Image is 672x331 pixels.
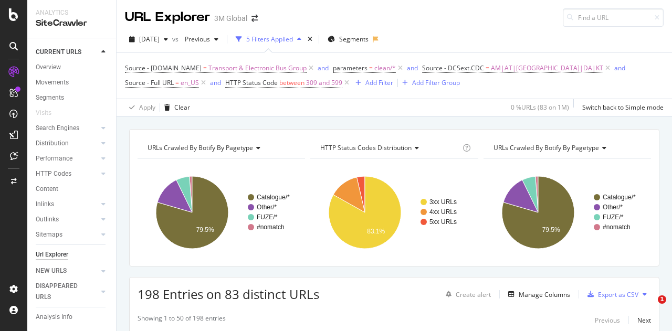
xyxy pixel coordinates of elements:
[36,62,61,73] div: Overview
[583,286,638,303] button: Export as CSV
[429,218,457,226] text: 5xx URLs
[369,63,373,72] span: =
[36,77,69,88] div: Movements
[125,31,172,48] button: [DATE]
[398,77,460,89] button: Add Filter Group
[125,63,202,72] span: Source - [DOMAIN_NAME]
[407,63,418,72] div: and
[145,140,296,156] h4: URLs Crawled By Botify By pagetype
[208,61,307,76] span: Transport & Electronic Bus Group
[36,281,89,303] div: DISAPPEARED URLS
[139,35,160,44] span: 2024 Dec. 1st
[138,285,319,303] span: 198 Entries on 83 distinct URLs
[542,226,560,233] text: 79.5%
[36,8,108,17] div: Analytics
[36,229,62,240] div: Sitemaps
[412,78,460,87] div: Add Filter Group
[36,168,71,179] div: HTTP Codes
[36,281,98,303] a: DISAPPEARED URLS
[139,103,155,112] div: Apply
[614,63,625,72] div: and
[504,288,570,301] button: Manage Columns
[598,290,638,299] div: Export as CSV
[595,316,620,325] div: Previous
[422,63,484,72] span: Source - DCSext.CDC
[603,204,623,211] text: Other/*
[257,204,277,211] text: Other/*
[196,226,214,233] text: 79.5%
[125,78,174,87] span: Source - Full URL
[181,76,199,90] span: en_US
[160,99,190,116] button: Clear
[251,15,258,22] div: arrow-right-arrow-left
[306,34,314,45] div: times
[36,249,68,260] div: Url Explorer
[125,99,155,116] button: Apply
[36,265,98,276] a: NEW URLS
[595,314,620,326] button: Previous
[172,35,181,44] span: vs
[214,13,247,24] div: 3M Global
[36,153,98,164] a: Performance
[563,8,664,27] input: Find a URL
[429,198,457,206] text: 3xx URLs
[175,78,179,87] span: =
[36,108,62,119] a: Visits
[603,213,624,221] text: FUZE/*
[210,78,221,88] button: and
[210,78,221,87] div: and
[603,194,636,201] text: Catalogue/*
[491,140,642,156] h4: URLs Crawled By Botify By pagetype
[351,77,393,89] button: Add Filter
[36,123,79,134] div: Search Engines
[456,290,491,299] div: Create alert
[36,265,67,276] div: NEW URLS
[174,103,190,112] div: Clear
[36,184,109,195] a: Content
[36,168,98,179] a: HTTP Codes
[279,78,304,87] span: between
[36,153,72,164] div: Performance
[603,223,631,231] text: #nomatch
[36,199,54,210] div: Inlinks
[36,138,69,149] div: Distribution
[429,208,457,216] text: 4xx URLs
[36,229,98,240] a: Sitemaps
[36,249,109,260] a: Url Explorer
[36,47,81,58] div: CURRENT URLS
[374,61,396,76] span: clean/*
[225,78,278,87] span: HTTP Status Code
[484,167,648,258] svg: A chart.
[320,143,412,152] span: HTTP Status Codes Distribution
[491,61,603,76] span: AM|AT|[GEOGRAPHIC_DATA]|DA|KT
[614,63,625,73] button: and
[339,35,369,44] span: Segments
[203,63,207,72] span: =
[232,31,306,48] button: 5 Filters Applied
[442,286,491,303] button: Create alert
[246,35,293,44] div: 5 Filters Applied
[36,92,109,103] a: Segments
[578,99,664,116] button: Switch back to Simple mode
[36,214,98,225] a: Outlinks
[257,213,278,221] text: FUZE/*
[365,78,393,87] div: Add Filter
[493,143,599,152] span: URLs Crawled By Botify By pagetype
[138,167,302,258] svg: A chart.
[36,17,108,29] div: SiteCrawler
[658,295,666,304] span: 1
[257,194,290,201] text: Catalogue/*
[636,295,661,321] iframe: Intercom live chat
[181,31,223,48] button: Previous
[310,167,475,258] svg: A chart.
[257,223,285,231] text: #nomatch
[36,123,98,134] a: Search Engines
[306,76,342,90] span: 309 and 599
[486,63,489,72] span: =
[36,77,109,88] a: Movements
[36,92,64,103] div: Segments
[36,312,72,323] div: Analysis Info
